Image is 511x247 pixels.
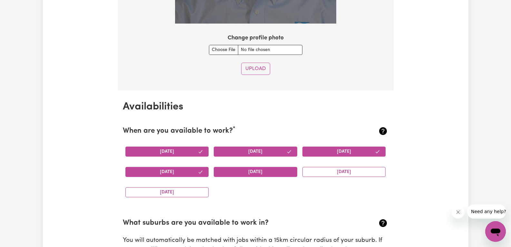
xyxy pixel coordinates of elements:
[302,147,386,157] button: [DATE]
[125,167,209,177] button: [DATE]
[214,167,297,177] button: [DATE]
[228,34,284,42] label: Change profile photo
[123,219,344,228] h2: What suburbs are you available to work in?
[125,187,209,197] button: [DATE]
[302,167,386,177] button: [DATE]
[485,221,506,242] iframe: Button to launch messaging window
[123,127,344,136] h2: When are you available to work?
[241,63,270,75] button: Upload
[467,204,506,219] iframe: Message from company
[452,206,465,219] iframe: Close message
[4,5,39,10] span: Need any help?
[214,147,297,157] button: [DATE]
[125,147,209,157] button: [DATE]
[123,101,388,113] h2: Availabilities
